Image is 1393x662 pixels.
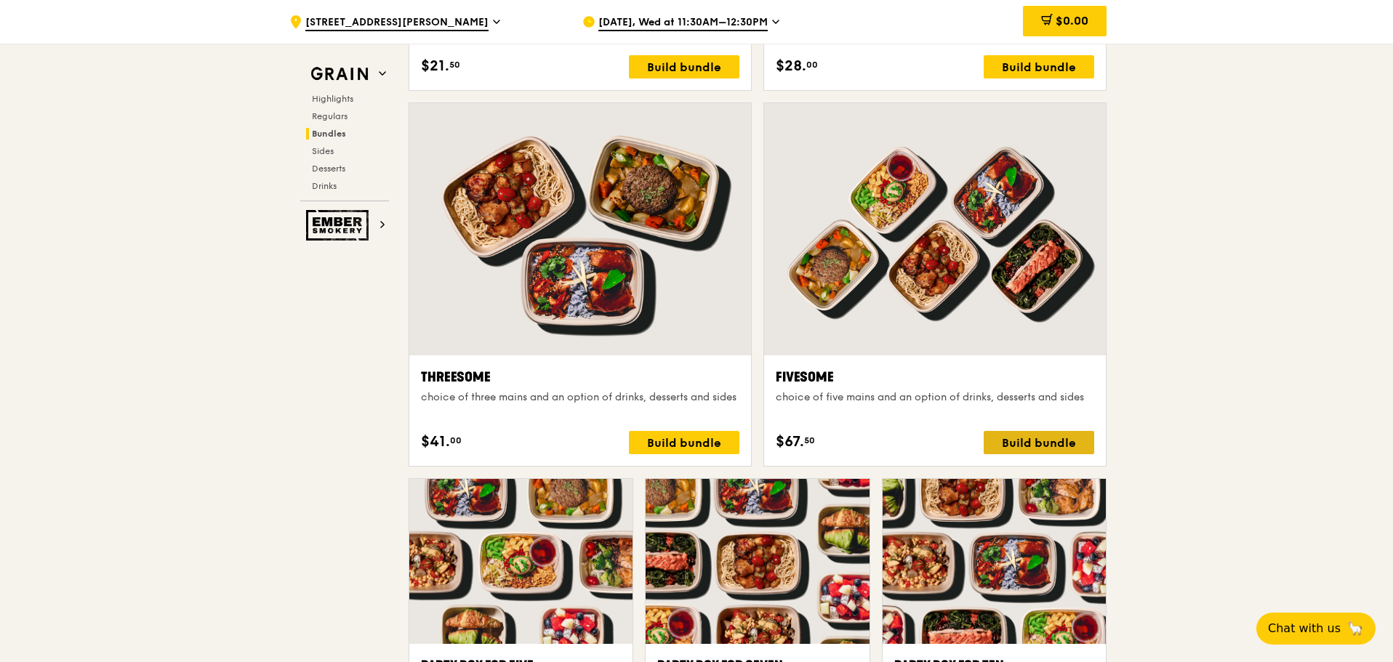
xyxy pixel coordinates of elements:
img: Ember Smokery web logo [306,210,373,241]
span: Highlights [312,94,353,104]
span: $21. [421,55,449,77]
div: Threesome [421,367,739,387]
div: Build bundle [629,431,739,454]
span: Drinks [312,181,337,191]
div: Build bundle [984,55,1094,78]
span: 00 [450,435,462,446]
span: Bundles [312,129,346,139]
div: choice of five mains and an option of drinks, desserts and sides [776,390,1094,405]
span: [STREET_ADDRESS][PERSON_NAME] [305,15,489,31]
div: choice of three mains and an option of drinks, desserts and sides [421,390,739,405]
div: Build bundle [629,55,739,78]
span: $0.00 [1056,14,1088,28]
span: Desserts [312,164,345,174]
span: Chat with us [1268,620,1341,637]
span: 50 [804,435,815,446]
span: Sides [312,146,334,156]
span: 00 [806,59,818,70]
span: $41. [421,431,450,453]
div: Build bundle [984,431,1094,454]
span: 🦙 [1346,620,1364,637]
div: Fivesome [776,367,1094,387]
span: Regulars [312,111,348,121]
img: Grain web logo [306,61,373,87]
button: Chat with us🦙 [1256,613,1376,645]
span: [DATE], Wed at 11:30AM–12:30PM [598,15,768,31]
span: 50 [449,59,460,70]
span: $67. [776,431,804,453]
span: $28. [776,55,806,77]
